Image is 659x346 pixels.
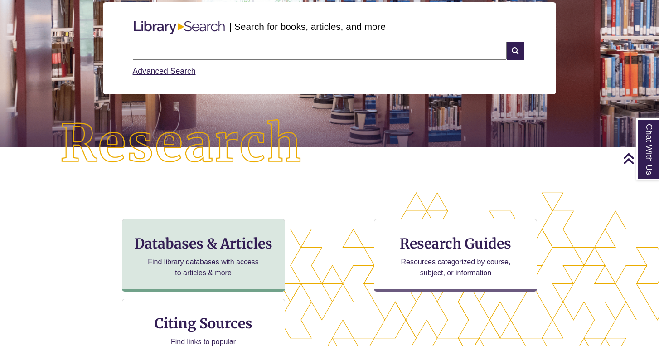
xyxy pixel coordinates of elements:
a: Advanced Search [133,67,196,76]
img: Research [33,93,329,195]
p: Find library databases with access to articles & more [144,257,262,278]
a: Back to Top [623,152,657,165]
a: Research Guides Resources categorized by course, subject, or information [374,219,537,292]
p: | Search for books, articles, and more [229,19,386,34]
i: Search [507,42,524,60]
h3: Research Guides [382,235,529,252]
img: Libary Search [129,17,229,38]
a: Databases & Articles Find library databases with access to articles & more [122,219,285,292]
p: Resources categorized by course, subject, or information [397,257,515,278]
h3: Citing Sources [148,315,259,332]
h3: Databases & Articles [130,235,277,252]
